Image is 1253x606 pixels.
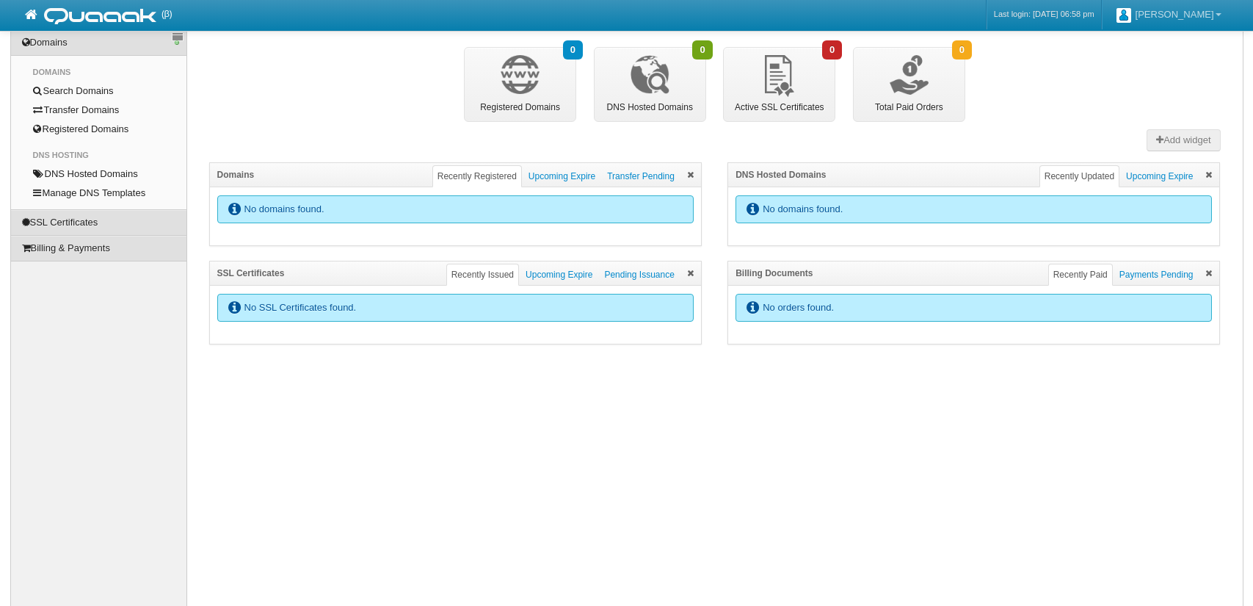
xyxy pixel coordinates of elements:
[1114,264,1199,286] a: Payments Pending
[22,184,175,203] a: Manage DNS Templates
[11,236,186,261] a: Billing & Payments
[854,48,965,121] a: 0Total Paid Orders
[763,203,843,216] span: No domains found.
[595,48,705,121] a: 0DNS Hosted Domains
[563,40,583,59] span: 0
[692,40,712,59] span: 0
[217,268,285,278] span: SSL Certificates
[1121,165,1198,187] a: Upcoming Expire
[1048,264,1113,286] a: Recently Paid
[11,30,186,55] a: Domains
[172,33,184,43] a: Sidebar switch
[22,145,175,165] li: DNS Hosting
[1039,165,1119,187] a: Recently Updated
[736,170,826,180] span: DNS Hosted Domains
[952,40,972,59] span: 0
[244,301,357,314] span: No SSL Certificates found.
[602,165,680,187] a: Transfer Pending
[446,264,519,286] a: Recently Issued
[22,101,175,120] a: Transfer Domains
[161,1,172,27] span: (β)
[432,165,522,187] a: Recently Registered
[520,264,598,286] a: Upcoming Expire
[599,264,679,286] a: Pending Issuance
[822,40,842,59] span: 0
[736,268,813,278] span: Billing Documents
[523,165,600,187] a: Upcoming Expire
[724,48,835,121] a: 0Active SSL Certificates
[1147,129,1220,151] button: Add widget
[244,203,324,216] span: No domains found.
[994,7,1094,21] a: Last login: [DATE] 06:58 pm
[217,170,255,180] span: Domains
[11,210,186,235] a: SSL Certificates
[763,301,834,314] span: No orders found.
[22,165,175,184] a: DNS Hosted Domains
[22,82,175,101] a: Search Domains
[22,62,175,82] li: Domains
[22,120,175,139] a: Registered Domains
[465,48,575,121] a: 0Registered Domains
